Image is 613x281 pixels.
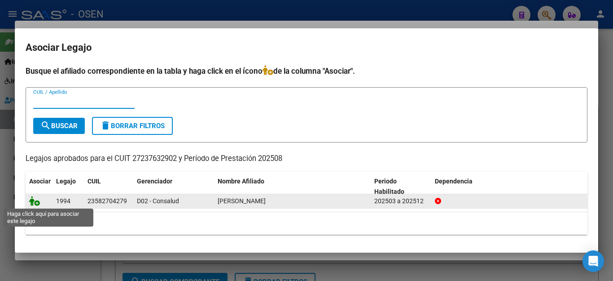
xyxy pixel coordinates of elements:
[29,178,51,185] span: Asociar
[137,197,179,205] span: D02 - Consalud
[431,172,588,201] datatable-header-cell: Dependencia
[100,122,165,130] span: Borrar Filtros
[218,197,266,205] span: CABALLERO VALETIN NICOLAS
[26,212,587,235] div: 1 registros
[56,197,70,205] span: 1994
[26,172,53,201] datatable-header-cell: Asociar
[137,178,172,185] span: Gerenciador
[40,120,51,131] mat-icon: search
[214,172,371,201] datatable-header-cell: Nombre Afiliado
[56,178,76,185] span: Legajo
[26,39,587,56] h2: Asociar Legajo
[218,178,264,185] span: Nombre Afiliado
[88,178,101,185] span: CUIL
[33,118,85,134] button: Buscar
[133,172,214,201] datatable-header-cell: Gerenciador
[88,196,127,206] div: 23582704279
[84,172,133,201] datatable-header-cell: CUIL
[374,196,428,206] div: 202503 a 202512
[53,172,84,201] datatable-header-cell: Legajo
[92,117,173,135] button: Borrar Filtros
[582,250,604,272] div: Open Intercom Messenger
[40,122,78,130] span: Buscar
[100,120,111,131] mat-icon: delete
[26,65,587,77] h4: Busque el afiliado correspondiente en la tabla y haga click en el ícono de la columna "Asociar".
[435,178,473,185] span: Dependencia
[26,153,587,165] p: Legajos aprobados para el CUIT 27237632902 y Período de Prestación 202508
[374,178,404,195] span: Periodo Habilitado
[371,172,431,201] datatable-header-cell: Periodo Habilitado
